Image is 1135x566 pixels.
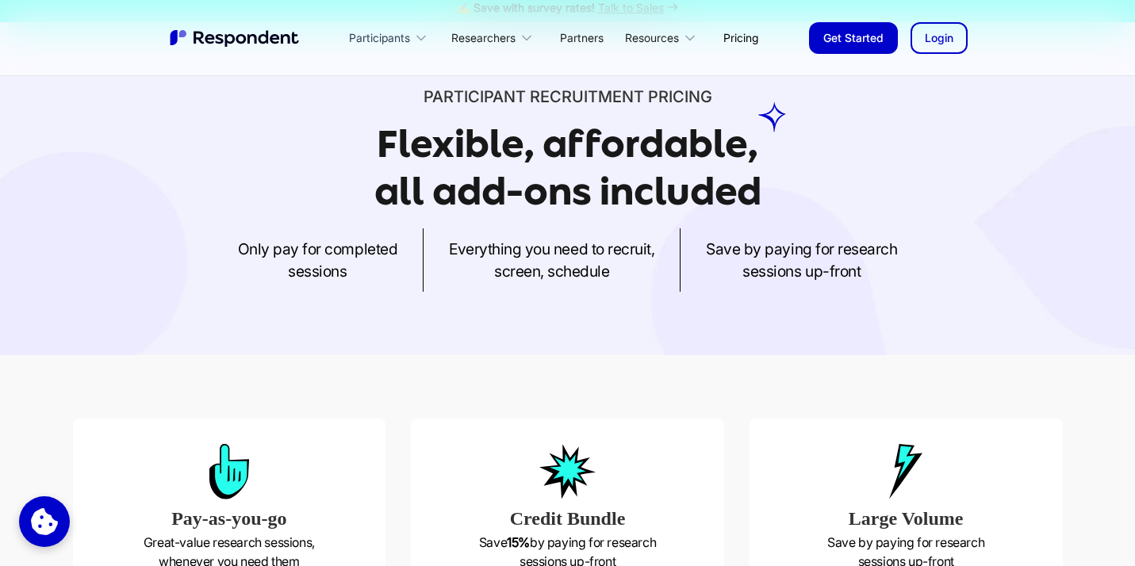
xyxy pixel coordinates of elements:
span: Participant recruitment [424,87,644,106]
div: Participants [349,30,410,46]
a: home [168,28,303,48]
p: Everything you need to recruit, screen, schedule [449,238,654,282]
a: Partners [547,19,616,56]
a: Login [911,22,968,54]
a: Pricing [711,19,771,56]
h3: Large Volume [762,504,1050,533]
h3: Credit Bundle [424,504,711,533]
h1: Flexible, affordable, all add-ons included [374,122,761,213]
div: Researchers [451,30,516,46]
div: Researchers [442,19,546,56]
img: Untitled UI logotext [168,28,303,48]
span: PRICING [648,87,712,106]
div: Resources [625,30,679,46]
strong: 15% [507,534,530,550]
div: Participants [340,19,442,56]
h3: Pay-as-you-go [86,504,374,533]
a: Get Started [809,22,898,54]
p: Only pay for completed sessions [238,238,397,282]
p: Save by paying for research sessions up-front [706,238,897,282]
div: Resources [616,19,711,56]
